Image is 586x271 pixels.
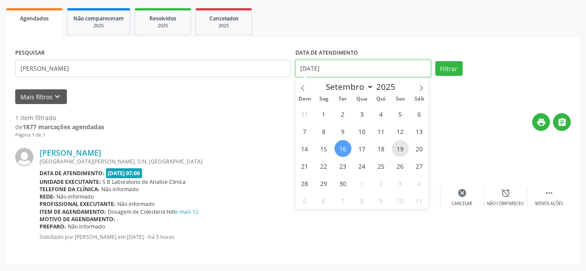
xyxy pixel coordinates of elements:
p: Solicitado por [PERSON_NAME] em [DATE] - há 5 horas [40,233,310,241]
span: Setembro 25, 2025 [373,157,390,174]
i:  [557,118,567,127]
b: Telefone da clínica: [40,186,99,193]
span: Outubro 5, 2025 [296,192,313,209]
span: Setembro 28, 2025 [296,175,313,192]
span: Sex [391,96,410,102]
span: Setembro 19, 2025 [392,140,409,157]
span: Setembro 5, 2025 [392,105,409,122]
i: keyboard_arrow_down [53,92,62,101]
span: Não compareceram [73,15,124,22]
span: Dosagem de Colesterol Hdl [108,208,199,215]
span: . [117,215,118,223]
span: S B Laboratorio de Analise Clinica [103,178,185,186]
i: alarm_off [501,188,510,198]
span: Setembro 6, 2025 [411,105,428,122]
div: Cancelar [452,201,472,207]
span: Outubro 9, 2025 [373,192,390,209]
div: 1 item filtrado [15,113,104,122]
a: [PERSON_NAME] [40,148,101,157]
img: img [15,148,33,166]
span: Agosto 31, 2025 [296,105,313,122]
b: Item de agendamento: [40,208,106,215]
span: Setembro 20, 2025 [411,140,428,157]
span: Setembro 21, 2025 [296,157,313,174]
span: Setembro 15, 2025 [315,140,332,157]
span: Não informado [101,186,139,193]
span: Outubro 2, 2025 [373,175,390,192]
span: Setembro 3, 2025 [354,105,371,122]
span: Setembro 30, 2025 [334,175,351,192]
b: Preparo: [40,223,66,230]
i:  [544,188,554,198]
span: Setembro 4, 2025 [373,105,390,122]
button: print [532,113,550,131]
span: Seg [314,96,333,102]
span: Setembro 27, 2025 [411,157,428,174]
span: Setembro 26, 2025 [392,157,409,174]
div: 2025 [202,23,245,29]
i: print [536,118,546,127]
span: Qui [371,96,391,102]
b: Data de atendimento: [40,170,104,177]
span: Outubro 3, 2025 [392,175,409,192]
b: Unidade executante: [40,178,101,186]
span: Qua [352,96,371,102]
span: Setembro 11, 2025 [373,123,390,140]
span: Ter [333,96,352,102]
div: Menos ações [535,201,563,207]
label: DATA DE ATENDIMENTO [295,46,358,60]
input: Year [374,81,402,92]
span: Setembro 2, 2025 [334,105,351,122]
span: Dom [295,96,315,102]
b: Rede: [40,193,55,200]
span: Setembro 22, 2025 [315,157,332,174]
select: Month [322,81,374,93]
strong: 1877 marcações agendadas [23,123,104,131]
span: Setembro 14, 2025 [296,140,313,157]
input: Selecione um intervalo [295,60,431,77]
span: Outubro 8, 2025 [354,192,371,209]
div: Página 1 de 1 [15,131,104,139]
span: Não informado [56,193,94,200]
span: Sáb [410,96,429,102]
span: Setembro 29, 2025 [315,175,332,192]
b: Profissional executante: [40,200,116,208]
span: Cancelados [209,15,238,22]
button:  [553,113,571,131]
div: 2025 [73,23,124,29]
span: Setembro 7, 2025 [296,123,313,140]
span: Setembro 8, 2025 [315,123,332,140]
span: Setembro 17, 2025 [354,140,371,157]
span: Outubro 10, 2025 [392,192,409,209]
input: Nome, CNS [15,60,291,77]
span: Setembro 16, 2025 [334,140,351,157]
span: Setembro 18, 2025 [373,140,390,157]
span: Outubro 7, 2025 [334,192,351,209]
span: Outubro 11, 2025 [411,192,428,209]
span: Outubro 6, 2025 [315,192,332,209]
div: Não compareceu [487,201,524,207]
span: Não informado [68,223,105,230]
span: Setembro 1, 2025 [315,105,332,122]
span: Resolvidos [149,15,176,22]
span: Outubro 4, 2025 [411,175,428,192]
span: [DATE] 07:00 [106,168,142,178]
span: Setembro 12, 2025 [392,123,409,140]
span: Não informado [117,200,155,208]
div: 2025 [141,23,185,29]
div: [GEOGRAPHIC_DATA][PERSON_NAME], S/N, [GEOGRAPHIC_DATA] [40,158,310,165]
span: Setembro 9, 2025 [334,123,351,140]
div: de [15,122,104,131]
button: Filtrar [435,61,463,76]
button: Mais filtroskeyboard_arrow_down [15,89,67,104]
i: cancel [457,188,467,198]
label: PESQUISAR [15,46,45,60]
span: Outubro 1, 2025 [354,175,371,192]
span: Setembro 24, 2025 [354,157,371,174]
span: Setembro 10, 2025 [354,123,371,140]
span: Agendados [20,15,49,22]
span: Setembro 13, 2025 [411,123,428,140]
b: Motivo de agendamento: [40,215,115,223]
span: Setembro 23, 2025 [334,157,351,174]
a: e mais 12 [175,208,199,215]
